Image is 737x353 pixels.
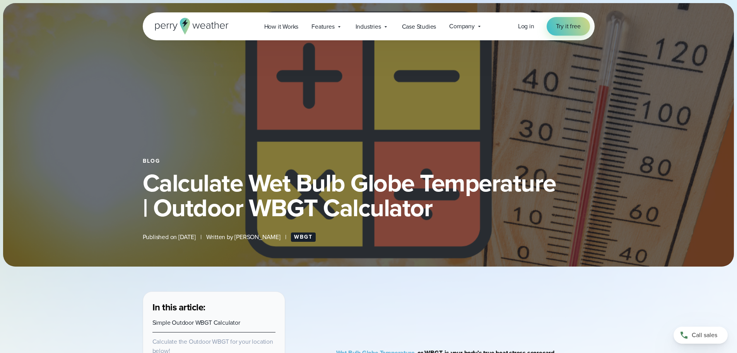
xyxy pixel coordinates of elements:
span: | [200,232,202,242]
a: Case Studies [395,19,443,34]
span: How it Works [264,22,299,31]
span: | [285,232,286,242]
a: Try it free [547,17,590,36]
h1: Calculate Wet Bulb Globe Temperature | Outdoor WBGT Calculator [143,170,595,220]
span: Try it free [556,22,581,31]
span: Case Studies [402,22,436,31]
span: Call sales [692,331,717,340]
div: Blog [143,158,595,164]
a: How it Works [258,19,305,34]
span: Written by [PERSON_NAME] [206,232,280,242]
iframe: WBGT Explained: Listen as we break down all you need to know about WBGT Video [359,291,572,324]
a: Call sales [674,327,728,344]
span: Published on [DATE] [143,232,196,242]
a: Log in [518,22,534,31]
span: Features [311,22,334,31]
span: Industries [356,22,381,31]
a: WBGT [291,232,316,242]
h3: In this article: [152,301,275,313]
span: Company [449,22,475,31]
a: Simple Outdoor WBGT Calculator [152,318,240,327]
